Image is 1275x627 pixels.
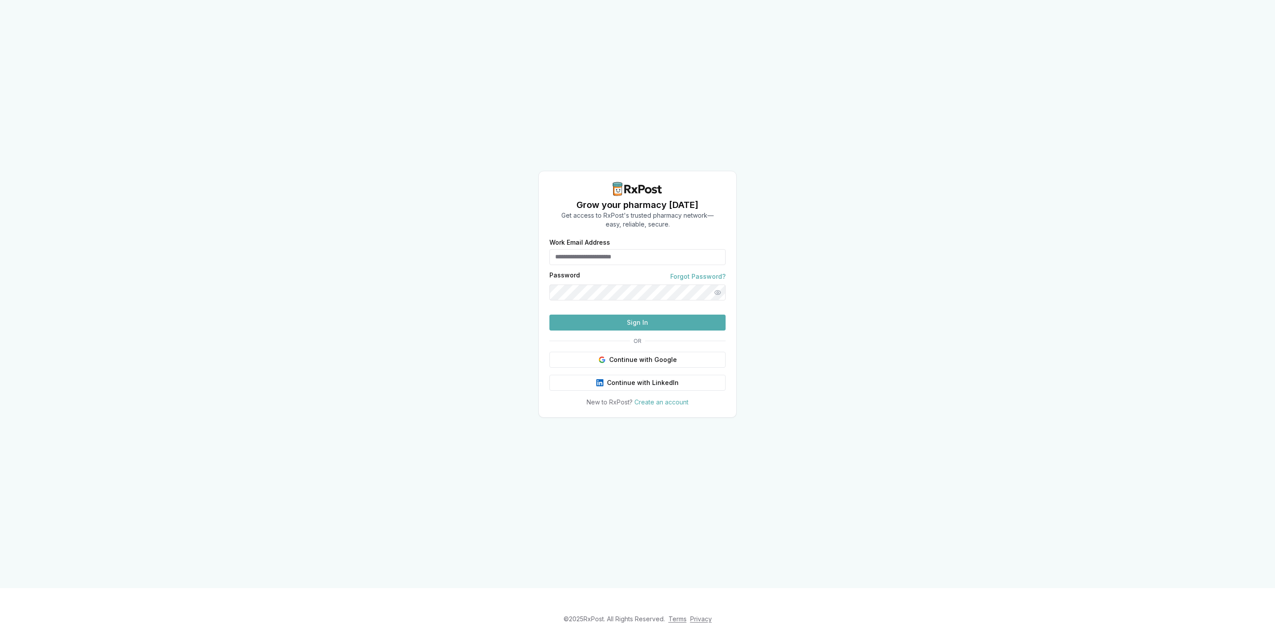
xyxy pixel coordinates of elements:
button: Continue with Google [549,352,726,368]
button: Show password [710,285,726,300]
button: Continue with LinkedIn [549,375,726,391]
p: Get access to RxPost's trusted pharmacy network— easy, reliable, secure. [561,211,714,229]
img: LinkedIn [596,379,603,386]
label: Work Email Address [549,239,726,246]
h1: Grow your pharmacy [DATE] [561,199,714,211]
a: Terms [668,615,687,623]
img: RxPost Logo [609,182,666,196]
a: Create an account [634,398,688,406]
a: Privacy [690,615,712,623]
label: Password [549,272,580,281]
span: OR [630,338,645,345]
a: Forgot Password? [670,272,726,281]
button: Sign In [549,315,726,331]
img: Google [599,356,606,363]
span: New to RxPost? [587,398,633,406]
